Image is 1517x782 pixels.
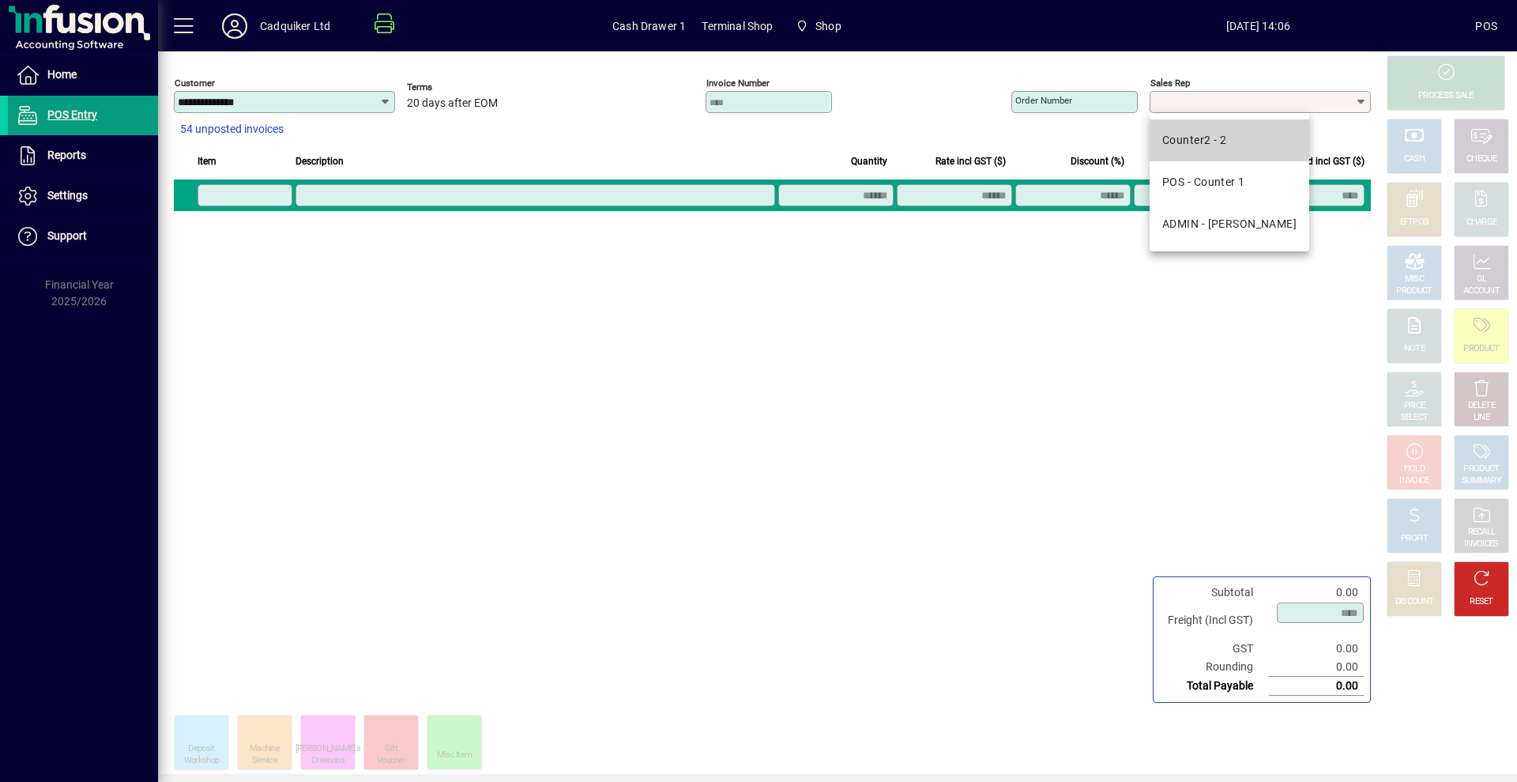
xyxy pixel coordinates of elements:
[1401,412,1429,424] div: SELECT
[250,743,280,755] div: Machine
[8,217,158,256] a: Support
[1269,640,1364,658] td: 0.00
[815,13,841,39] span: Shop
[1150,77,1190,89] mat-label: Sales rep
[1404,343,1425,355] div: NOTE
[174,115,290,144] button: 54 unposted invoices
[184,755,219,767] div: Workshop
[1150,203,1309,245] mat-option: ADMIN - Yvonne
[260,13,330,39] div: Cadquiker Ltd
[1160,658,1269,677] td: Rounding
[47,189,88,202] span: Settings
[295,153,344,170] span: Description
[1269,677,1364,696] td: 0.00
[1160,677,1269,696] td: Total Payable
[437,750,472,761] div: Misc Item
[1463,285,1500,297] div: ACCOUNT
[1269,658,1364,677] td: 0.00
[851,153,887,170] span: Quantity
[295,743,361,755] div: [PERSON_NAME]'s
[1475,13,1497,39] div: POS
[311,755,344,767] div: Creations
[1462,475,1501,487] div: SUMMARY
[1396,285,1432,297] div: PRODUCT
[47,229,87,242] span: Support
[1404,463,1425,475] div: HOLD
[1463,463,1499,475] div: PRODUCT
[1041,13,1475,39] span: [DATE] 14:06
[47,108,97,121] span: POS Entry
[8,55,158,95] a: Home
[209,12,260,40] button: Profile
[175,77,215,89] mat-label: Customer
[935,153,1006,170] span: Rate incl GST ($)
[1269,584,1364,602] td: 0.00
[1399,475,1429,487] div: INVOICE
[1150,161,1309,203] mat-option: POS - Counter 1
[385,743,397,755] div: Gift
[1160,640,1269,658] td: GST
[1404,153,1425,165] div: CASH
[1015,95,1072,106] mat-label: Order number
[8,176,158,216] a: Settings
[407,97,498,110] span: 20 days after EOM
[1071,153,1124,170] span: Discount (%)
[612,13,686,39] span: Cash Drawer 1
[1404,400,1425,412] div: PRICE
[377,755,405,767] div: Voucher
[1468,400,1495,412] div: DELETE
[1477,274,1487,285] div: GL
[1400,217,1429,229] div: EFTPOS
[8,136,158,176] a: Reports
[1284,153,1365,170] span: Extend incl GST ($)
[1463,343,1499,355] div: PRODUCT
[1160,602,1269,640] td: Freight (Incl GST)
[1468,527,1496,538] div: RECALL
[1470,596,1493,608] div: RESET
[1466,217,1497,229] div: CHARGE
[407,82,502,93] span: Terms
[188,743,214,755] div: Deposit
[1464,538,1498,550] div: INVOICES
[1162,174,1245,191] div: POS - Counter 1
[47,149,86,161] span: Reports
[1150,119,1309,161] mat-option: Counter2 - 2
[1162,132,1226,149] div: Counter2 - 2
[1466,153,1496,165] div: CHEQUE
[789,12,848,40] span: Shop
[180,121,284,138] span: 54 unposted invoices
[1395,596,1433,608] div: DISCOUNT
[1405,274,1424,285] div: MISC
[1162,216,1297,232] div: ADMIN - [PERSON_NAME]
[47,68,77,81] span: Home
[1474,412,1489,424] div: LINE
[1160,584,1269,602] td: Subtotal
[252,755,277,767] div: Service
[706,77,770,89] mat-label: Invoice number
[1401,533,1428,545] div: PROFIT
[198,153,216,170] span: Item
[702,13,773,39] span: Terminal Shop
[1418,90,1474,102] div: PROCESS SALE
